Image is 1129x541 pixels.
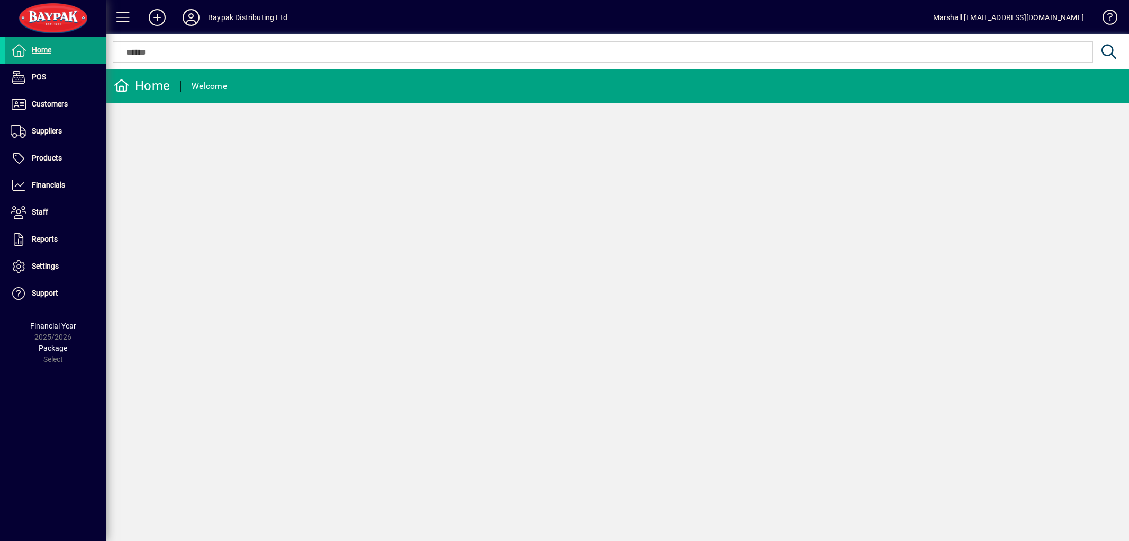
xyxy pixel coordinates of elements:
[192,78,227,95] div: Welcome
[32,235,58,243] span: Reports
[32,127,62,135] span: Suppliers
[208,9,287,26] div: Baypak Distributing Ltd
[933,9,1084,26] div: Marshall [EMAIL_ADDRESS][DOMAIN_NAME]
[5,280,106,307] a: Support
[39,344,67,352] span: Package
[174,8,208,27] button: Profile
[5,145,106,172] a: Products
[1095,2,1116,37] a: Knowledge Base
[5,118,106,145] a: Suppliers
[5,226,106,253] a: Reports
[5,91,106,118] a: Customers
[32,181,65,189] span: Financials
[5,172,106,199] a: Financials
[32,73,46,81] span: POS
[5,199,106,226] a: Staff
[32,154,62,162] span: Products
[32,100,68,108] span: Customers
[32,208,48,216] span: Staff
[5,253,106,280] a: Settings
[114,77,170,94] div: Home
[5,64,106,91] a: POS
[32,46,51,54] span: Home
[30,322,76,330] span: Financial Year
[32,262,59,270] span: Settings
[32,289,58,297] span: Support
[140,8,174,27] button: Add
